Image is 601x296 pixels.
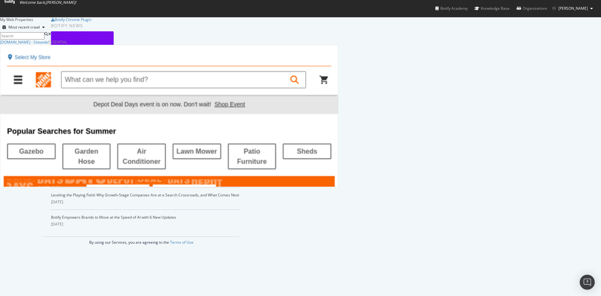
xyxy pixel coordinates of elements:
[51,215,176,220] a: Botify Empowers Brands to Move at the Speed of AI with 6 New Updates
[435,5,468,12] div: Botify Academy
[51,31,114,81] img: What Happens When ChatGPT Is Your Holiday Shopper?
[51,17,91,22] a: Botify Chrome Plugin
[475,5,510,12] div: Knowledge Base
[547,3,598,13] button: [PERSON_NAME]
[51,199,239,205] div: [DATE]
[51,192,239,198] a: Leveling the Playing Field: Why Growth-Stage Companies Are at a Search Crossroads, and What Comes...
[580,275,595,290] div: Open Intercom Messenger
[43,236,239,245] div: By using our Services, you are agreeing to the
[170,240,193,245] a: Terms of Use
[55,17,91,22] div: Botify Chrome Plugin
[516,5,547,12] div: Organizations
[51,221,239,227] div: [DATE]
[48,39,67,45] div: Essential
[8,25,40,29] div: Most recent crawl
[558,6,588,11] span: Eric Kamangu
[51,22,239,29] div: Botify news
